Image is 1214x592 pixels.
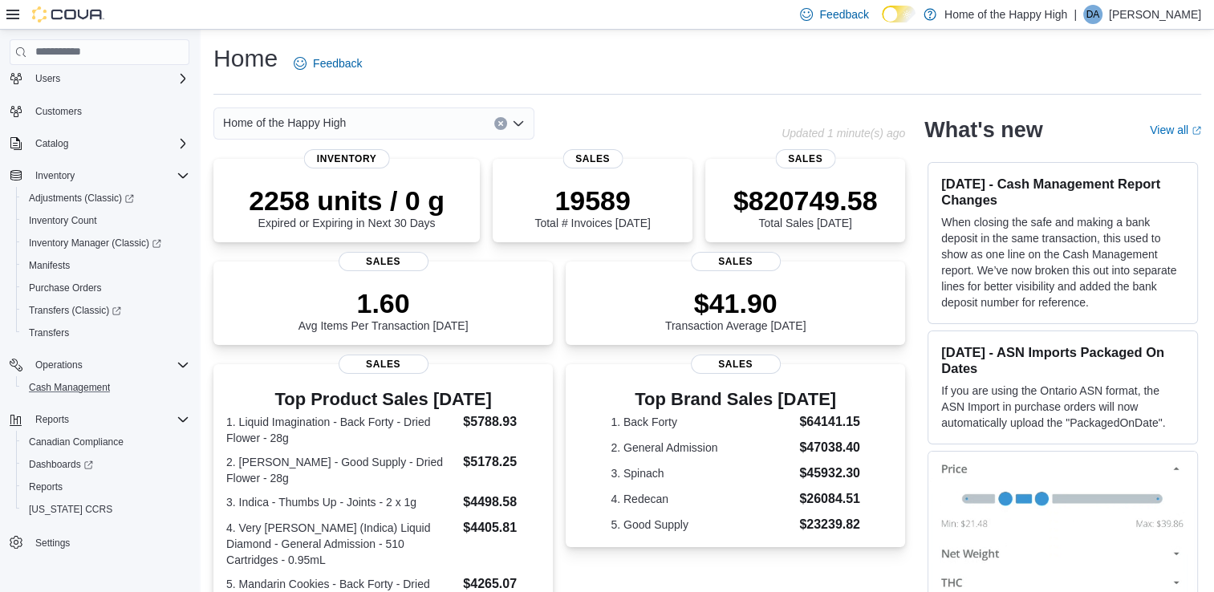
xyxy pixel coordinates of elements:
[298,287,469,319] p: 1.60
[22,301,128,320] a: Transfers (Classic)
[463,452,540,472] dd: $5178.25
[941,214,1184,310] p: When closing the safe and making a bank deposit in the same transaction, this used to show as one...
[22,256,189,275] span: Manifests
[29,282,102,294] span: Purchase Orders
[249,184,445,229] div: Expired or Expiring in Next 30 Days
[463,518,540,537] dd: $4405.81
[16,322,196,344] button: Transfers
[22,211,104,230] a: Inventory Count
[29,381,110,394] span: Cash Management
[882,22,883,23] span: Dark Mode
[29,355,189,375] span: Operations
[16,277,196,299] button: Purchase Orders
[691,252,781,271] span: Sales
[29,503,112,516] span: [US_STATE] CCRS
[213,43,278,75] h1: Home
[35,72,60,85] span: Users
[782,127,905,140] p: Updated 1 minute(s) ago
[16,299,196,322] a: Transfers (Classic)
[799,515,860,534] dd: $23239.82
[1086,5,1100,24] span: DA
[3,132,196,155] button: Catalog
[226,494,457,510] dt: 3. Indica - Thumbs Up - Joints - 2 x 1g
[29,69,189,88] span: Users
[665,287,806,332] div: Transaction Average [DATE]
[35,359,83,371] span: Operations
[22,323,75,343] a: Transfers
[313,55,362,71] span: Feedback
[22,432,189,452] span: Canadian Compliance
[22,500,119,519] a: [US_STATE] CCRS
[22,301,189,320] span: Transfers (Classic)
[304,149,390,168] span: Inventory
[3,354,196,376] button: Operations
[1192,126,1201,136] svg: External link
[924,117,1042,143] h2: What's new
[944,5,1067,24] p: Home of the Happy High
[29,304,121,317] span: Transfers (Classic)
[611,414,793,430] dt: 1. Back Forty
[22,189,140,208] a: Adjustments (Classic)
[29,134,75,153] button: Catalog
[29,237,161,249] span: Inventory Manager (Classic)
[16,187,196,209] a: Adjustments (Classic)
[22,278,108,298] a: Purchase Orders
[22,455,99,474] a: Dashboards
[223,113,346,132] span: Home of the Happy High
[3,67,196,90] button: Users
[16,498,196,521] button: [US_STATE] CCRS
[775,149,835,168] span: Sales
[941,344,1184,376] h3: [DATE] - ASN Imports Packaged On Dates
[249,184,445,217] p: 2258 units / 0 g
[29,480,63,493] span: Reports
[35,105,82,118] span: Customers
[32,6,104,22] img: Cova
[22,477,189,497] span: Reports
[463,493,540,512] dd: $4498.58
[941,176,1184,208] h3: [DATE] - Cash Management Report Changes
[29,533,76,553] a: Settings
[298,287,469,332] div: Avg Items Per Transaction [DATE]
[562,149,623,168] span: Sales
[339,252,428,271] span: Sales
[287,47,368,79] a: Feedback
[22,189,189,208] span: Adjustments (Classic)
[22,278,189,298] span: Purchase Orders
[799,412,860,432] dd: $64141.15
[22,500,189,519] span: Washington CCRS
[22,323,189,343] span: Transfers
[22,211,189,230] span: Inventory Count
[512,117,525,130] button: Open list of options
[611,517,793,533] dt: 5. Good Supply
[22,378,189,397] span: Cash Management
[35,413,69,426] span: Reports
[3,530,196,553] button: Settings
[22,477,69,497] a: Reports
[29,214,97,227] span: Inventory Count
[665,287,806,319] p: $41.90
[16,376,196,399] button: Cash Management
[16,453,196,476] a: Dashboards
[3,99,196,123] button: Customers
[534,184,650,229] div: Total # Invoices [DATE]
[16,232,196,254] a: Inventory Manager (Classic)
[29,436,124,448] span: Canadian Compliance
[611,491,793,507] dt: 4. Redecan
[29,259,70,272] span: Manifests
[494,117,507,130] button: Clear input
[35,537,70,549] span: Settings
[733,184,878,217] p: $820749.58
[29,134,189,153] span: Catalog
[534,184,650,217] p: 19589
[611,390,860,409] h3: Top Brand Sales [DATE]
[16,431,196,453] button: Canadian Compliance
[339,355,428,374] span: Sales
[16,209,196,232] button: Inventory Count
[611,440,793,456] dt: 2. General Admission
[29,458,93,471] span: Dashboards
[1109,5,1201,24] p: [PERSON_NAME]
[29,166,81,185] button: Inventory
[733,184,878,229] div: Total Sales [DATE]
[1074,5,1077,24] p: |
[22,256,76,275] a: Manifests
